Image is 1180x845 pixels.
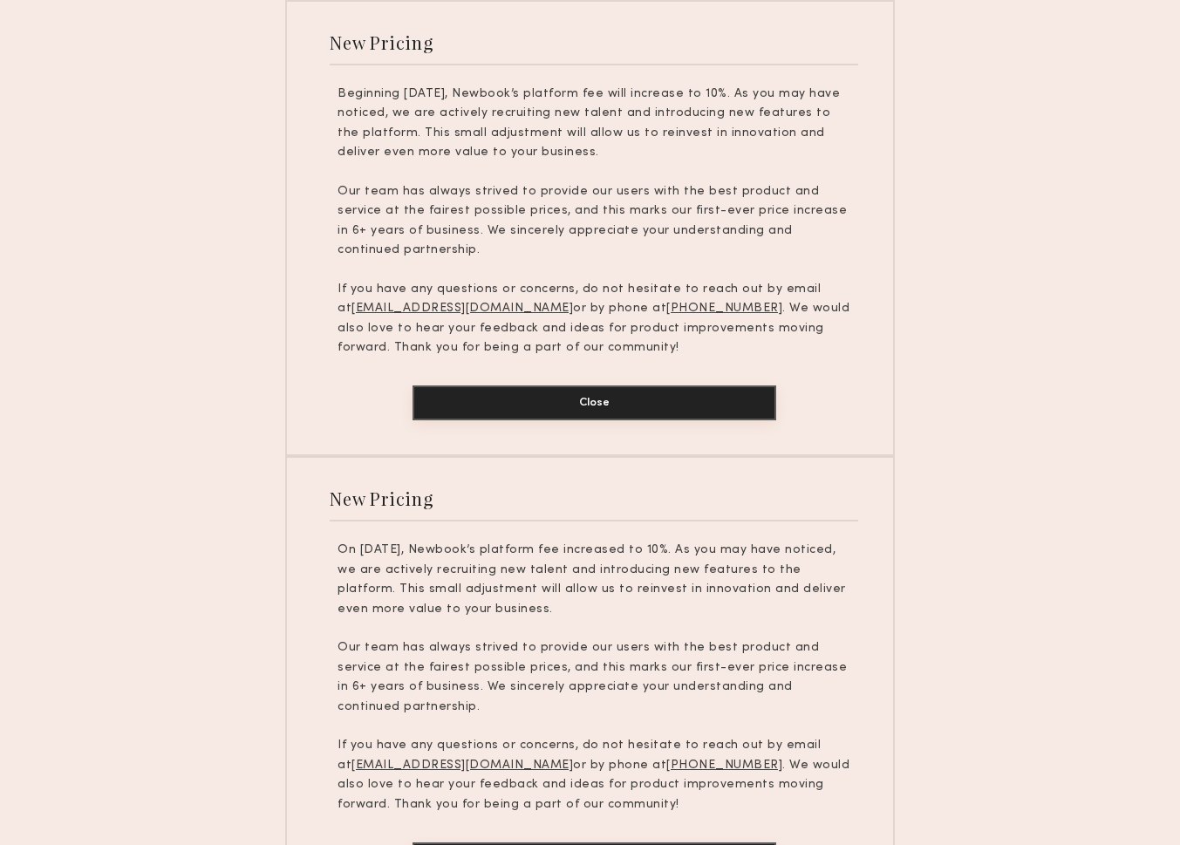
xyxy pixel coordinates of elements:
div: New Pricing [330,487,433,510]
u: [EMAIL_ADDRESS][DOMAIN_NAME] [351,760,573,771]
p: If you have any questions or concerns, do not hesitate to reach out by email at or by phone at . ... [338,736,850,814]
u: [PHONE_NUMBER] [666,760,782,771]
u: [EMAIL_ADDRESS][DOMAIN_NAME] [351,303,573,314]
button: Close [413,385,776,420]
div: New Pricing [330,31,433,54]
p: Beginning [DATE], Newbook’s platform fee will increase to 10%. As you may have noticed, we are ac... [338,85,850,163]
p: If you have any questions or concerns, do not hesitate to reach out by email at or by phone at . ... [338,280,850,358]
p: Our team has always strived to provide our users with the best product and service at the fairest... [338,182,850,261]
p: Our team has always strived to provide our users with the best product and service at the fairest... [338,638,850,717]
p: On [DATE], Newbook’s platform fee increased to 10%. As you may have noticed, we are actively recr... [338,541,850,619]
u: [PHONE_NUMBER] [666,303,782,314]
